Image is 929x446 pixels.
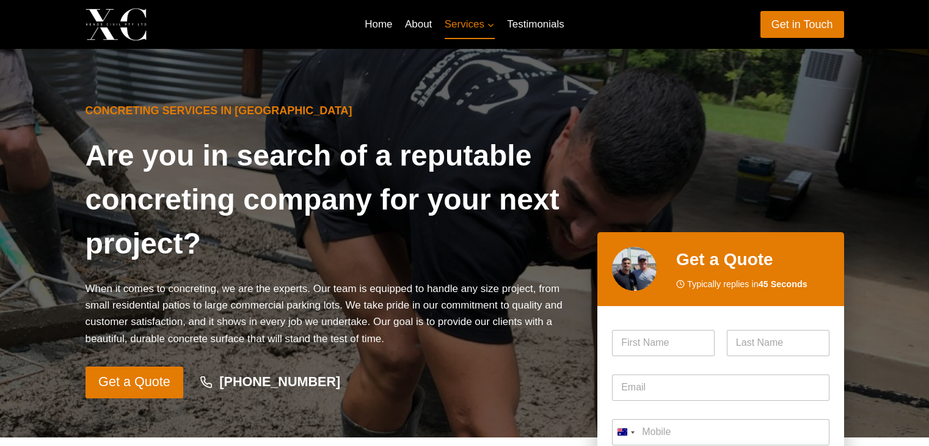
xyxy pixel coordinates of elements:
span: Typically replies in [687,277,807,291]
input: Last Name [727,330,829,356]
strong: 45 Seconds [759,279,807,289]
h1: Are you in search of a reputable concreting company for your next project? [86,134,578,266]
input: Email [612,375,829,401]
a: About [399,10,439,39]
button: Selected country [612,419,639,445]
h2: Get a Quote [676,247,829,272]
span: Get a Quote [98,371,170,393]
p: Xenos Civil [157,15,242,34]
a: Testimonials [501,10,570,39]
strong: [PHONE_NUMBER] [219,374,340,389]
input: First Name [612,330,715,356]
a: Home [359,10,399,39]
img: Xenos Civil [86,8,147,40]
a: Get a Quote [86,367,184,398]
a: Services [439,10,501,39]
nav: Primary Navigation [359,10,570,39]
a: Get in Touch [760,11,844,37]
input: Mobile [612,419,829,445]
a: Xenos Civil [86,8,242,40]
p: When it comes to concreting, we are the experts. Our team is equipped to handle any size project,... [86,280,578,347]
h6: Concreting Services in [GEOGRAPHIC_DATA] [86,103,578,119]
a: [PHONE_NUMBER] [188,368,352,397]
span: Services [445,16,495,32]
